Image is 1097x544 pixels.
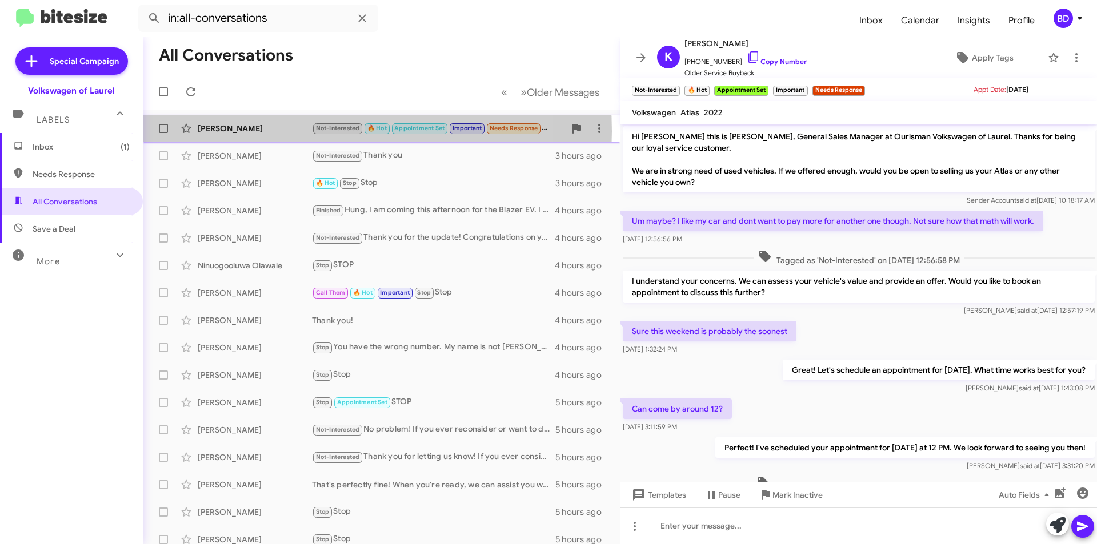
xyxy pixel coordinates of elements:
div: 4 hours ago [555,205,611,216]
span: 🔥 Hot [353,289,373,296]
span: Not-Interested [316,152,360,159]
span: Important [453,124,482,132]
div: Thank you [312,149,555,162]
div: Stop [312,505,555,518]
span: (1) [121,141,130,152]
div: [PERSON_NAME] [198,123,312,134]
span: Stop [316,398,330,406]
div: [PERSON_NAME] [198,178,312,189]
span: « [501,85,507,99]
span: [PHONE_NUMBER] [684,50,807,67]
div: Stop [312,176,555,190]
div: Hung, I am coming this afternoon for the Blazer EV. I hope have $500 for my new ride! [PERSON_NAME] [312,204,555,217]
span: said at [1019,384,1039,392]
div: Ninuogooluwa Olawale [198,260,312,271]
span: Stop [316,371,330,378]
span: Save a Deal [33,223,75,235]
p: Perfect! I've scheduled your appointment for [DATE] at 12 PM. We look forward to seeing you then! [715,437,1095,458]
span: [DATE] [1006,85,1028,94]
div: No problem! If you ever reconsider or want to discuss your vehicle, feel free to reach out. Have ... [312,423,555,436]
span: Stop [417,289,431,296]
span: 2022 [704,107,723,118]
span: Special Campaign [50,55,119,67]
span: [PERSON_NAME] [DATE] 12:57:19 PM [964,306,1095,315]
a: Calendar [892,4,948,37]
div: STOP [312,259,555,272]
p: Um maybe? I like my car and dont want to pay more for another one though. Not sure how that math ... [623,211,1043,231]
span: Appt Date: [974,85,1006,94]
div: [PERSON_NAME] [198,287,312,299]
span: Auto Fields [999,485,1054,505]
div: Thank you for the update! Congratulations on your new vehicle! If you ever decide to sell or need... [312,231,555,244]
button: Previous [494,80,514,104]
span: [PERSON_NAME] [684,37,807,50]
span: Stop [316,508,330,515]
span: Finished [316,207,341,214]
div: Thank you for letting us know! If you ever consider selling your vehicle or have future needs, fe... [312,450,555,464]
div: 4 hours ago [555,315,611,326]
span: Not-Interested [316,453,360,461]
div: 4 hours ago [555,342,611,353]
div: [PERSON_NAME] [198,205,312,216]
span: Labels [37,115,70,125]
span: Tagged as 'Appointment Set' on [DATE] 2:56:26 PM [752,476,966,493]
span: Sender Account [DATE] 10:18:17 AM [967,196,1095,204]
div: 5 hours ago [555,424,611,436]
div: [PERSON_NAME] [198,506,312,518]
div: Thank you! [312,315,555,326]
button: Pause [695,485,750,505]
span: Not-Interested [316,234,360,241]
div: Stop [312,286,555,299]
div: 3 hours ago [555,150,611,162]
div: 4 hours ago [555,232,611,244]
div: Volkswagen of Laurel [28,85,115,96]
span: Tagged as 'Not-Interested' on [DATE] 12:56:58 PM [754,249,964,266]
button: Next [514,80,606,104]
span: Stop [316,261,330,269]
div: STOP [312,396,555,409]
span: Inbox [33,141,130,152]
span: Not-Interested [316,124,360,132]
div: You have the wrong number. My name is not [PERSON_NAME] [312,341,555,354]
span: said at [1017,306,1037,315]
span: Older Messages [527,86,599,99]
div: 4 hours ago [555,260,611,271]
div: 5 hours ago [555,506,611,518]
a: Insights [948,4,999,37]
span: [DATE] 3:11:59 PM [623,422,677,431]
div: [PERSON_NAME] [198,150,312,162]
p: Sure this weekend is probably the soonest [623,321,796,341]
div: BD [1054,9,1073,28]
div: [PERSON_NAME] [198,342,312,353]
span: » [521,85,527,99]
div: Stop [312,368,555,381]
small: Important [773,86,807,96]
span: All Conversations [33,196,97,207]
span: Mark Inactive [772,485,823,505]
div: [PERSON_NAME] [198,369,312,381]
small: Needs Response [812,86,865,96]
button: Auto Fields [990,485,1063,505]
p: Great! Let's schedule an appointment for [DATE]. What time works best for you? [783,360,1095,380]
small: Not-Interested [632,86,680,96]
p: I understand your concerns. We can assess your vehicle's value and provide an offer. Would you li... [623,271,1095,303]
div: [PERSON_NAME] [198,397,312,408]
a: Profile [999,4,1044,37]
div: [PERSON_NAME] [198,479,312,490]
span: Atlas [680,107,699,118]
span: Call Them [316,289,346,296]
span: Apply Tags [972,47,1014,68]
div: 5 hours ago [555,397,611,408]
h1: All Conversations [159,46,293,65]
span: [PERSON_NAME] [DATE] 1:43:08 PM [966,384,1095,392]
p: Hi [PERSON_NAME] this is [PERSON_NAME], General Sales Manager at Ourisman Volkswagen of Laurel. T... [623,126,1095,192]
span: Older Service Buyback [684,67,807,79]
nav: Page navigation example [495,80,606,104]
div: That you but no thanks [312,122,565,135]
span: Important [380,289,410,296]
div: That's perfectly fine! When you're ready, we can assist you with selling your vehicle. Just let u... [312,479,555,490]
div: 4 hours ago [555,287,611,299]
